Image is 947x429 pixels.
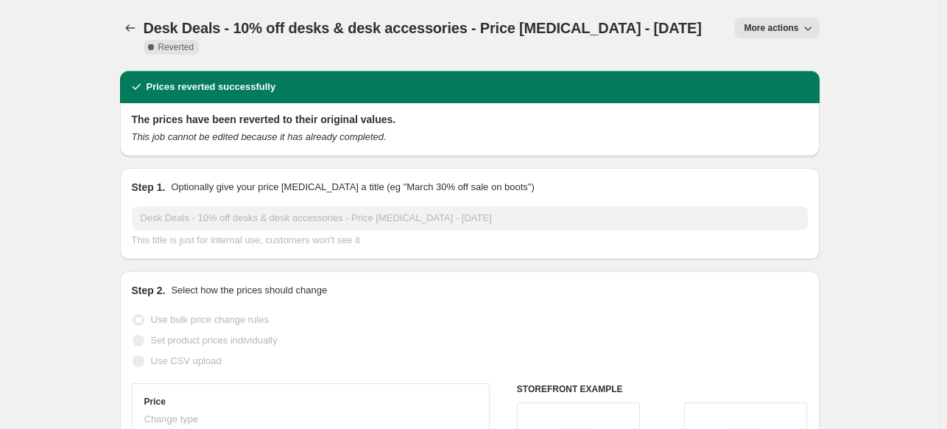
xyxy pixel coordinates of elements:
[744,22,798,34] span: More actions
[158,41,194,53] span: Reverted
[144,20,702,36] span: Desk Deals - 10% off desks & desk accessories - Price [MEDICAL_DATA] - [DATE]
[171,283,327,298] p: Select how the prices should change
[171,180,534,195] p: Optionally give your price [MEDICAL_DATA] a title (eg "March 30% off sale on boots")
[132,234,360,245] span: This title is just for internal use, customers won't see it
[132,283,166,298] h2: Step 2.
[144,396,166,408] h3: Price
[132,180,166,195] h2: Step 1.
[132,206,808,230] input: 30% off holiday sale
[517,383,808,395] h6: STOREFRONT EXAMPLE
[151,355,222,366] span: Use CSV upload
[132,112,808,127] h2: The prices have been reverted to their original values.
[147,80,276,94] h2: Prices reverted successfully
[151,314,269,325] span: Use bulk price change rules
[132,131,387,142] i: This job cannot be edited because it has already completed.
[151,335,278,346] span: Set product prices individually
[144,414,199,425] span: Change type
[735,18,819,38] button: More actions
[120,18,141,38] button: Price change jobs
